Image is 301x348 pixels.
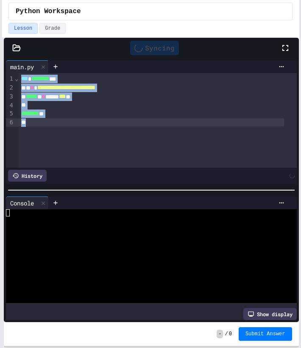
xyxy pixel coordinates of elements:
[217,330,223,338] span: -
[6,101,14,110] div: 4
[130,41,179,55] div: Syncing
[39,23,66,34] button: Grade
[6,93,14,101] div: 3
[8,170,47,182] div: History
[229,331,232,337] span: 0
[8,23,38,34] button: Lesson
[239,327,292,341] button: Submit Answer
[14,75,19,82] span: Fold line
[6,199,38,208] div: Console
[225,331,228,337] span: /
[6,118,14,127] div: 6
[6,84,14,93] div: 2
[245,331,285,337] span: Submit Answer
[16,6,81,17] span: Python Workspace
[243,308,297,320] div: Show display
[6,75,14,84] div: 1
[6,196,49,209] div: Console
[6,62,38,71] div: main.py
[6,109,14,118] div: 5
[6,60,49,73] div: main.py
